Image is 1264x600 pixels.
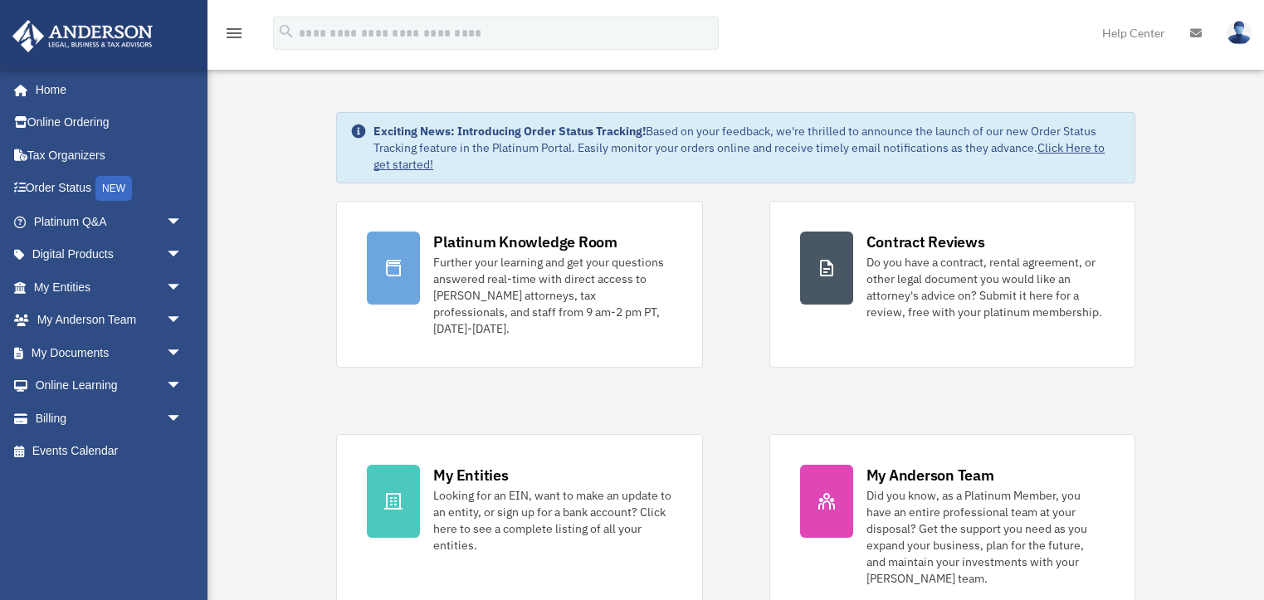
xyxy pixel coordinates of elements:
a: My Anderson Teamarrow_drop_down [12,304,207,337]
a: Digital Productsarrow_drop_down [12,238,207,271]
span: arrow_drop_down [166,369,199,403]
a: Click Here to get started! [373,140,1105,172]
div: Further your learning and get your questions answered real-time with direct access to [PERSON_NAM... [433,254,671,337]
div: My Entities [433,465,508,485]
a: Billingarrow_drop_down [12,402,207,435]
a: Online Learningarrow_drop_down [12,369,207,402]
a: Online Ordering [12,106,207,139]
div: Do you have a contract, rental agreement, or other legal document you would like an attorney's ad... [866,254,1105,320]
div: My Anderson Team [866,465,994,485]
div: NEW [95,176,132,201]
a: Platinum Knowledge Room Further your learning and get your questions answered real-time with dire... [336,201,702,368]
div: Contract Reviews [866,232,985,252]
a: My Documentsarrow_drop_down [12,336,207,369]
img: Anderson Advisors Platinum Portal [7,20,158,52]
a: My Entitiesarrow_drop_down [12,271,207,304]
a: Platinum Q&Aarrow_drop_down [12,205,207,238]
span: arrow_drop_down [166,336,199,370]
a: Home [12,73,199,106]
div: Looking for an EIN, want to make an update to an entity, or sign up for a bank account? Click her... [433,487,671,554]
span: arrow_drop_down [166,304,199,338]
div: Based on your feedback, we're thrilled to announce the launch of our new Order Status Tracking fe... [373,123,1120,173]
a: Contract Reviews Do you have a contract, rental agreement, or other legal document you would like... [769,201,1135,368]
i: search [277,22,295,41]
img: User Pic [1227,21,1252,45]
a: Order StatusNEW [12,172,207,206]
a: Tax Organizers [12,139,207,172]
a: menu [224,29,244,43]
div: Did you know, as a Platinum Member, you have an entire professional team at your disposal? Get th... [866,487,1105,587]
span: arrow_drop_down [166,238,199,272]
span: arrow_drop_down [166,402,199,436]
span: arrow_drop_down [166,271,199,305]
i: menu [224,23,244,43]
div: Platinum Knowledge Room [433,232,617,252]
a: Events Calendar [12,435,207,468]
strong: Exciting News: Introducing Order Status Tracking! [373,124,646,139]
span: arrow_drop_down [166,205,199,239]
